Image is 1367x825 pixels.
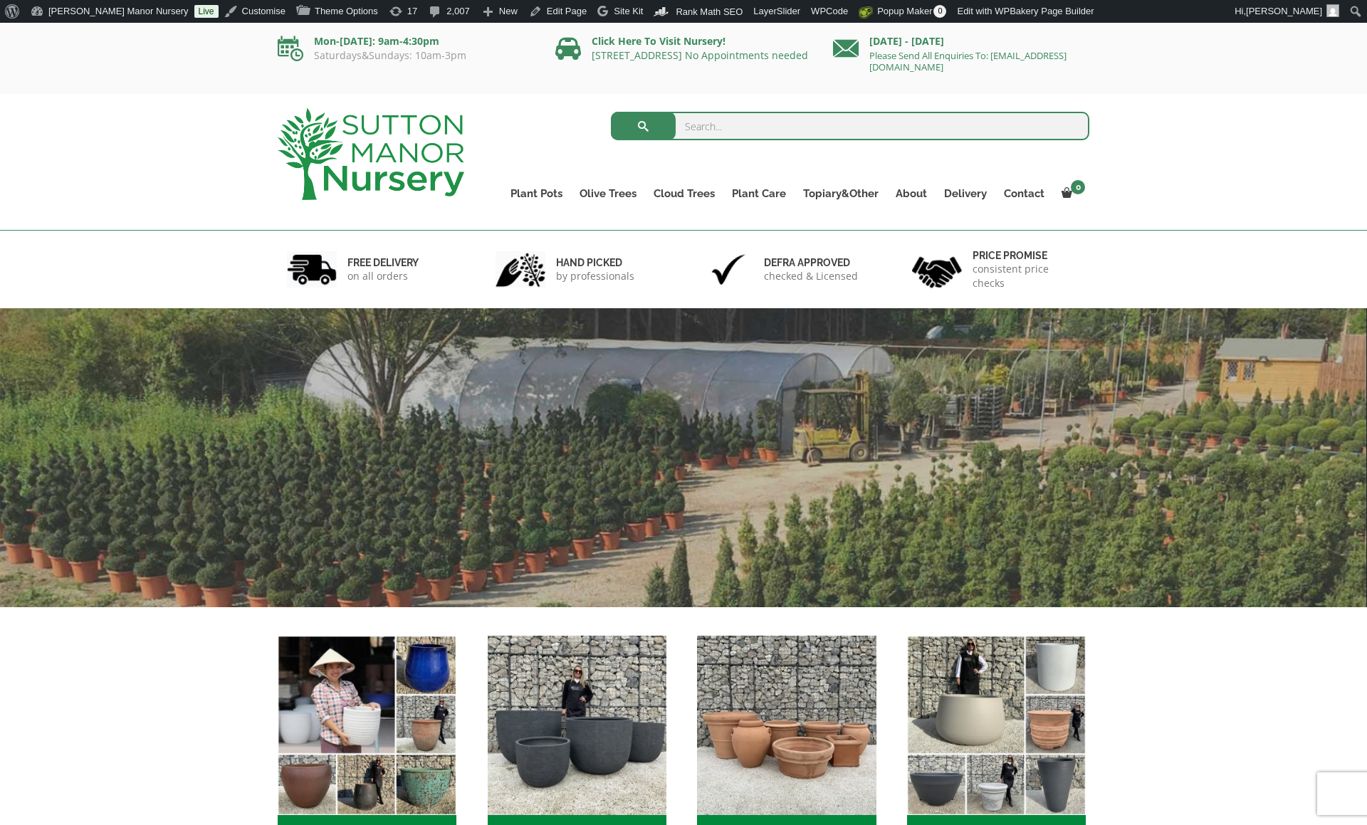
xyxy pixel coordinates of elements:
[502,184,571,204] a: Plant Pots
[347,256,419,269] h6: FREE DELIVERY
[611,112,1090,140] input: Search...
[287,251,337,288] img: 1.jpg
[488,636,666,814] img: Home - 8194B7A3 2818 4562 B9DD 4EBD5DC21C71 1 105 c 1
[614,6,643,16] span: Site Kit
[278,108,464,200] img: logo
[1053,184,1089,204] a: 0
[936,184,995,204] a: Delivery
[676,6,743,17] span: Rank Math SEO
[973,249,1081,262] h6: Price promise
[556,269,634,283] p: by professionals
[571,184,645,204] a: Olive Trees
[278,50,534,61] p: Saturdays&Sundays: 10am-3pm
[973,262,1081,290] p: consistent price checks
[764,269,858,283] p: checked & Licensed
[833,33,1089,50] p: [DATE] - [DATE]
[697,636,876,814] img: Home - 1B137C32 8D99 4B1A AA2F 25D5E514E47D 1 105 c
[278,636,456,814] img: Home - 6E921A5B 9E2F 4B13 AB99 4EF601C89C59 1 105 c
[887,184,936,204] a: About
[1246,6,1322,16] span: [PERSON_NAME]
[592,48,808,62] a: [STREET_ADDRESS] No Appointments needed
[703,251,753,288] img: 3.jpg
[907,636,1086,814] img: Home - 67232D1B A461 444F B0F6 BDEDC2C7E10B 1 105 c
[1071,180,1085,194] span: 0
[933,5,946,18] span: 0
[764,256,858,269] h6: Defra approved
[912,248,962,291] img: 4.jpg
[795,184,887,204] a: Topiary&Other
[869,49,1067,73] a: Please Send All Enquiries To: [EMAIL_ADDRESS][DOMAIN_NAME]
[194,5,219,18] a: Live
[556,256,634,269] h6: hand picked
[592,34,726,48] a: Click Here To Visit Nursery!
[645,184,723,204] a: Cloud Trees
[278,33,534,50] p: Mon-[DATE]: 9am-4:30pm
[723,184,795,204] a: Plant Care
[995,184,1053,204] a: Contact
[496,251,545,288] img: 2.jpg
[347,269,419,283] p: on all orders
